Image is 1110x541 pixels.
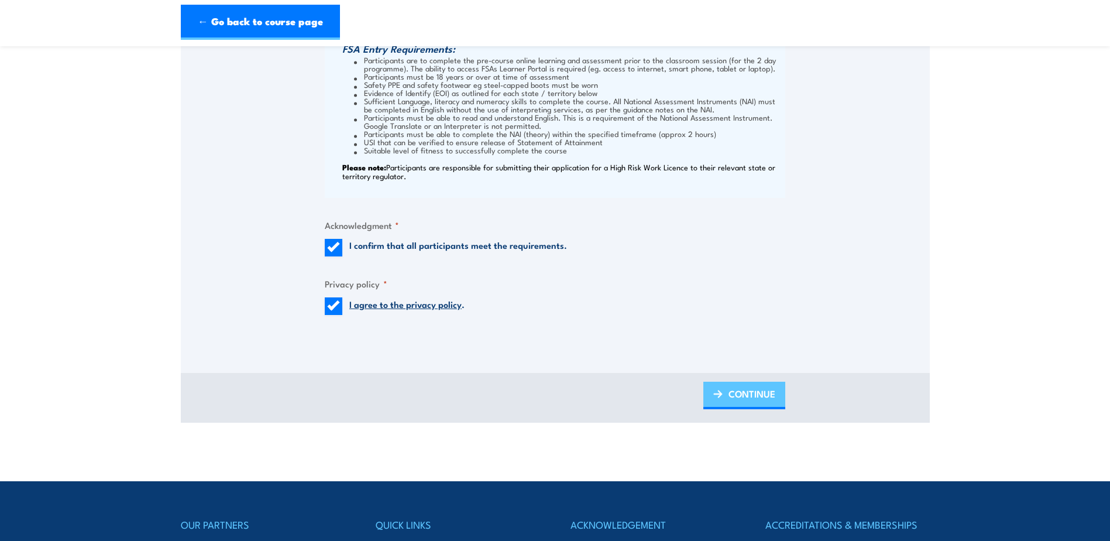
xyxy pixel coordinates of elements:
li: Evidence of Identify (EOI) as outlined for each state / territory below [354,88,782,97]
span: CONTINUE [728,378,775,409]
li: Sufficient Language, literacy and numeracy skills to complete the course. All National Assessment... [354,97,782,113]
h4: ACCREDITATIONS & MEMBERSHIPS [765,516,929,533]
a: CONTINUE [703,382,785,409]
li: USI that can be verified to ensure release of Statement of Attainment [354,138,782,146]
h4: QUICK LINKS [376,516,539,533]
li: Suitable level of fitness to successfully complete the course [354,146,782,154]
li: Participants are to complete the pre-course online learning and assessment prior to the classroom... [354,56,782,72]
legend: Acknowledgment [325,218,399,232]
a: ← Go back to course page [181,5,340,40]
h4: OUR PARTNERS [181,516,345,533]
li: Participants must be able to complete the NAI (theory) within the specified timeframe (approx 2 h... [354,129,782,138]
li: Safety PPE and safety footwear eg steel-capped boots must be worn [354,80,782,88]
h4: ACKNOWLEDGEMENT [571,516,734,533]
h3: FSA Entry Requirements: [342,43,782,54]
li: Participants must be able to read and understand English. This is a requirement of the National A... [354,113,782,129]
label: I confirm that all participants meet the requirements. [349,239,567,256]
li: Participants must be 18 years or over at time of assessment [354,72,782,80]
p: Participants are responsible for submitting their application for a High Risk Work Licence to the... [342,163,782,180]
strong: Please note: [342,161,386,173]
legend: Privacy policy [325,277,387,290]
label: . [349,297,465,315]
a: I agree to the privacy policy [349,297,462,310]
